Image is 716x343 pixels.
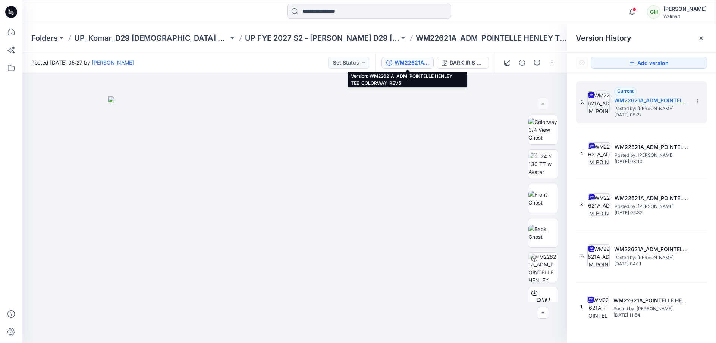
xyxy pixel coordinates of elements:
[31,59,134,66] span: Posted [DATE] 05:27 by
[437,57,489,69] button: DARK IRIS 2051146
[587,296,609,318] img: WM22621A_POINTELLE HENLEY TEE_COLORWAY
[615,143,689,152] h5: WM22621A_ADM_POINTELLE HENLEY TEE_COLORWAY_REV3
[31,33,58,43] a: Folders
[528,118,558,141] img: Colorway 3/4 View Ghost
[92,59,134,66] a: [PERSON_NAME]
[614,261,689,266] span: [DATE] 04:11
[580,252,584,259] span: 2.
[516,57,528,69] button: Details
[614,112,689,118] span: [DATE] 05:27
[528,191,558,206] img: Front Ghost
[580,303,584,310] span: 1.
[528,225,558,241] img: Back Ghost
[615,159,689,164] span: [DATE] 03:10
[580,99,584,106] span: 5.
[614,96,689,105] h5: WM22621A_ADM_POINTELLE HENLEY TEE_COLORWAY_REV5
[615,203,689,210] span: Posted by: Gayan Hettiarachchi
[381,57,434,69] button: WM22621A_ADM_POINTELLE HENLEY TEE_COLORWAY_REV5
[588,142,610,165] img: WM22621A_ADM_POINTELLE HENLEY TEE_COLORWAY_REV3
[528,152,558,176] img: 2024 Y 130 TT w Avatar
[576,57,588,69] button: Show Hidden Versions
[416,33,570,43] p: WM22621A_ADM_POINTELLE HENLEY TEE_COLORWAY
[614,105,689,112] span: Posted by: Gayan Hettiarachchi
[576,34,631,43] span: Version History
[580,201,585,208] span: 3.
[614,245,689,254] h5: WM22621A_ADM_POINTELLE HENLEY TEE_COLORWAY_REV1
[615,210,689,215] span: [DATE] 05:32
[580,150,585,157] span: 4.
[663,4,707,13] div: [PERSON_NAME]
[615,194,689,203] h5: WM22621A_ADM_POINTELLE HENLEY TEE_COLORWAY_REV2
[588,193,610,216] img: WM22621A_ADM_POINTELLE HENLEY TEE_COLORWAY_REV2
[528,253,558,282] img: WM22621A_ADM_POINTELLE HENLEY TEE_COLORWAY_REV5 DARK IRIS 2051146
[614,254,689,261] span: Posted by: Gayan Hettiarachchi
[647,5,660,19] div: GH
[74,33,229,43] a: UP_Komar_D29 [DEMOGRAPHIC_DATA] Sleep
[395,59,429,67] div: WM22621A_ADM_POINTELLE HENLEY TEE_COLORWAY_REV5
[613,305,688,312] span: Posted by: Gayan Hettiarachchi
[587,244,610,267] img: WM22621A_ADM_POINTELLE HENLEY TEE_COLORWAY_REV1
[613,296,688,305] h5: WM22621A_POINTELLE HENLEY TEE_COLORWAY
[591,57,707,69] button: Add version
[663,13,707,19] div: Walmart
[613,312,688,318] span: [DATE] 11:54
[698,35,704,41] button: Close
[617,88,634,94] span: Current
[615,152,689,159] span: Posted by: Gayan Hettiarachchi
[536,295,550,308] span: BW
[587,91,610,113] img: WM22621A_ADM_POINTELLE HENLEY TEE_COLORWAY_REV5
[245,33,399,43] a: UP FYE 2027 S2 - [PERSON_NAME] D29 [DEMOGRAPHIC_DATA] Sleepwear
[450,59,484,67] div: DARK IRIS 2051146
